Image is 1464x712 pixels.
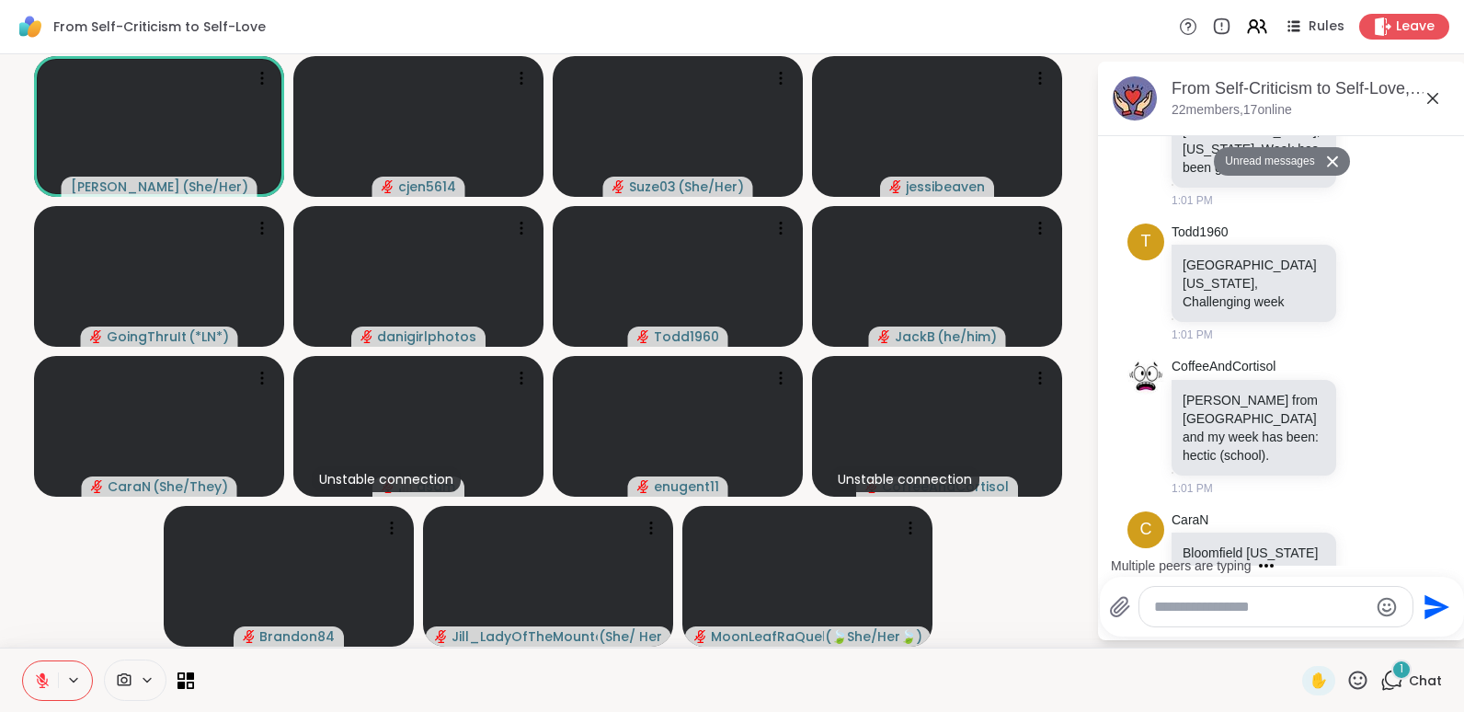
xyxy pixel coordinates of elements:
[259,627,335,646] span: Brandon84
[360,330,373,343] span: audio-muted
[1409,672,1442,690] span: Chat
[1172,77,1451,100] div: From Self-Criticism to Self-Love, [DATE]
[1172,327,1213,343] span: 1:01 PM
[1183,391,1325,465] p: [PERSON_NAME] from [GEOGRAPHIC_DATA] and my week has been: hectic (school).
[599,627,661,646] span: ( She/ Her )
[1413,586,1455,627] button: Send
[694,630,707,643] span: audio-muted
[1309,17,1344,36] span: Rules
[1172,358,1275,376] a: CoffeeAndCortisol
[1172,192,1213,209] span: 1:01 PM
[1127,358,1164,395] img: https://sharewell-space-live.sfo3.digitaloceanspaces.com/user-generated/4ce7061a-bc4c-485c-875e-d...
[1172,511,1208,530] a: CaraN
[1154,598,1368,616] textarea: Type your message
[382,180,395,193] span: audio-muted
[1400,661,1403,677] span: 1
[108,477,151,496] span: CaraN
[1141,229,1151,254] span: T
[153,477,228,496] span: ( She/They )
[654,327,719,346] span: Todd1960
[629,178,676,196] span: Suze03
[906,178,985,196] span: jessibeaven
[15,11,46,42] img: ShareWell Logomark
[637,480,650,493] span: audio-muted
[71,178,180,196] span: [PERSON_NAME]
[435,630,448,643] span: audio-muted
[1310,670,1328,692] span: ✋
[711,627,824,646] span: MoonLeafRaQuel
[243,630,256,643] span: audio-muted
[1111,557,1252,575] div: Multiple peers are typing
[937,327,997,346] span: ( he/him )
[878,330,891,343] span: audio-muted
[654,477,719,496] span: enugent11
[1183,544,1325,580] p: Bloomfield [US_STATE] Week upsetting
[1214,147,1320,177] button: Unread messages
[312,466,461,492] div: Unstable connection
[91,480,104,493] span: audio-muted
[637,330,650,343] span: audio-muted
[830,466,979,492] div: Unstable connection
[377,327,476,346] span: danigirlphotos
[1140,517,1152,542] span: C
[452,627,598,646] span: Jill_LadyOfTheMountain
[1172,480,1213,497] span: 1:01 PM
[107,327,187,346] span: GoingThruIt
[1172,224,1229,242] a: Todd1960
[1376,596,1398,618] button: Emoji picker
[895,327,935,346] span: JackB
[678,178,744,196] span: ( She/Her )
[53,17,266,36] span: From Self-Criticism to Self-Love
[612,180,625,193] span: audio-muted
[1183,103,1325,177] p: I am from [GEOGRAPHIC_DATA], [US_STATE]. Week has been good.
[1183,256,1325,311] p: [GEOGRAPHIC_DATA][US_STATE], Challenging week
[1172,101,1292,120] p: 22 members, 17 online
[825,627,921,646] span: ( 🍃She/Her🍃 )
[889,180,902,193] span: audio-muted
[1113,76,1157,121] img: From Self-Criticism to Self-Love, Sep 07
[1396,17,1435,36] span: Leave
[90,330,103,343] span: audio-muted
[182,178,248,196] span: ( She/Her )
[398,178,456,196] span: cjen5614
